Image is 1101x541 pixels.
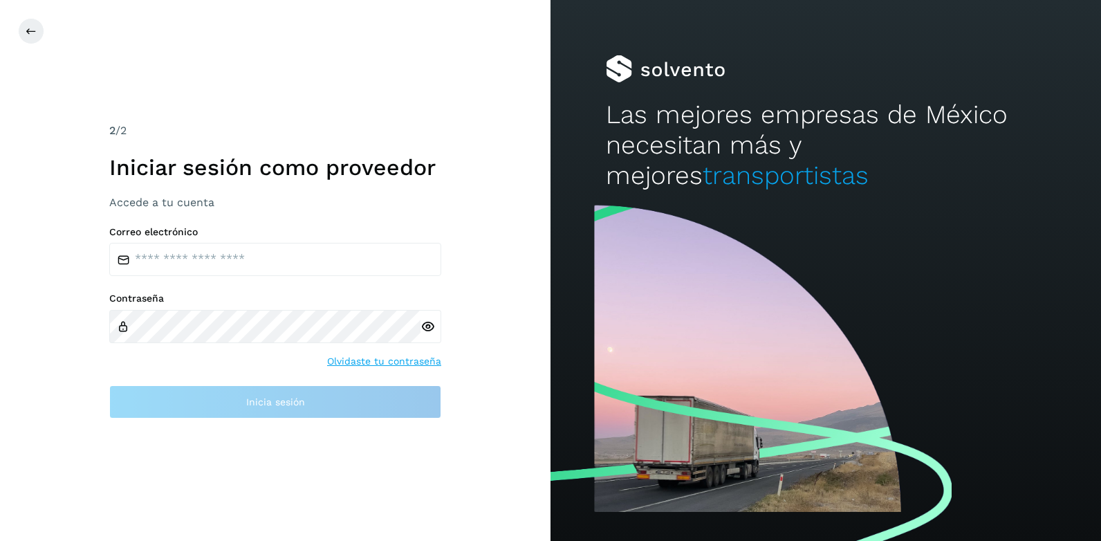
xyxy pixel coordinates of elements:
[109,226,441,238] label: Correo electrónico
[109,385,441,419] button: Inicia sesión
[109,124,115,137] span: 2
[606,100,1046,192] h2: Las mejores empresas de México necesitan más y mejores
[109,154,441,181] h1: Iniciar sesión como proveedor
[327,354,441,369] a: Olvidaste tu contraseña
[703,161,869,190] span: transportistas
[109,122,441,139] div: /2
[109,196,441,209] h3: Accede a tu cuenta
[109,293,441,304] label: Contraseña
[246,397,305,407] span: Inicia sesión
